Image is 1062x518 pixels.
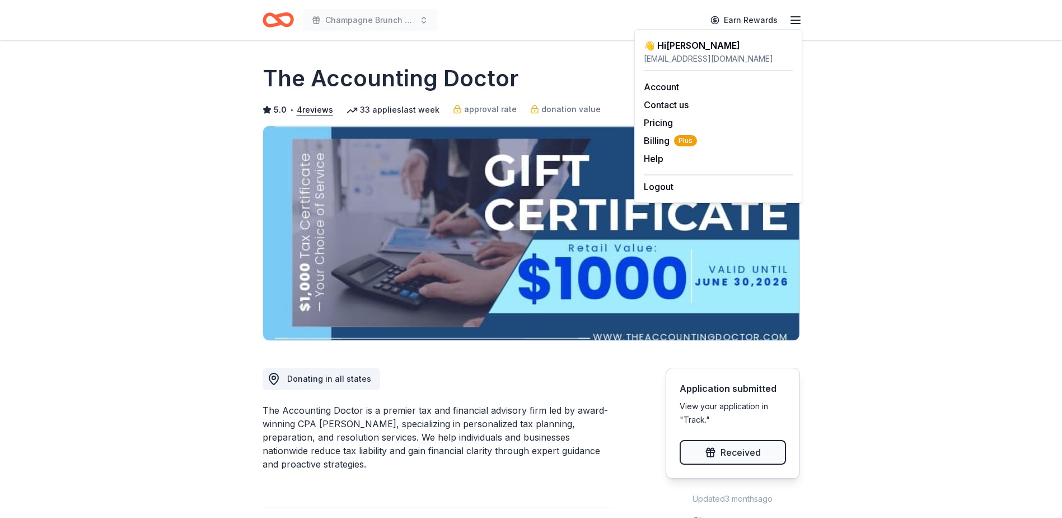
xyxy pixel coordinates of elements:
[704,10,784,30] a: Earn Rewards
[297,103,333,117] button: 4reviews
[680,440,786,465] button: Received
[644,98,689,112] button: Contact us
[530,103,601,116] a: donation value
[289,105,293,114] span: •
[287,374,371,383] span: Donating in all states
[274,103,287,117] span: 5.0
[263,404,612,471] div: The Accounting Doctor is a premier tax and financial advisory firm led by award-winning CPA [PERS...
[303,9,437,31] button: Champagne Brunch Fundraiser to Support Camp4Kids
[464,103,517,116] span: approval rate
[721,445,761,460] span: Received
[644,152,663,165] button: Help
[263,63,518,94] h1: The Accounting Doctor
[644,180,673,193] button: Logout
[644,117,673,128] a: Pricing
[263,126,799,340] img: Image for The Accounting Doctor
[666,492,800,506] div: Updated 3 months ago
[541,103,601,116] span: donation value
[680,382,786,395] div: Application submitted
[644,52,793,66] div: [EMAIL_ADDRESS][DOMAIN_NAME]
[644,39,793,52] div: 👋 Hi [PERSON_NAME]
[644,134,697,147] button: BillingPlus
[325,13,415,27] span: Champagne Brunch Fundraiser to Support Camp4Kids
[644,81,679,92] a: Account
[263,7,294,33] a: Home
[680,400,786,427] div: View your application in "Track."
[644,134,697,147] span: Billing
[674,135,697,146] span: Plus
[347,103,439,117] div: 33 applies last week
[453,103,517,116] a: approval rate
